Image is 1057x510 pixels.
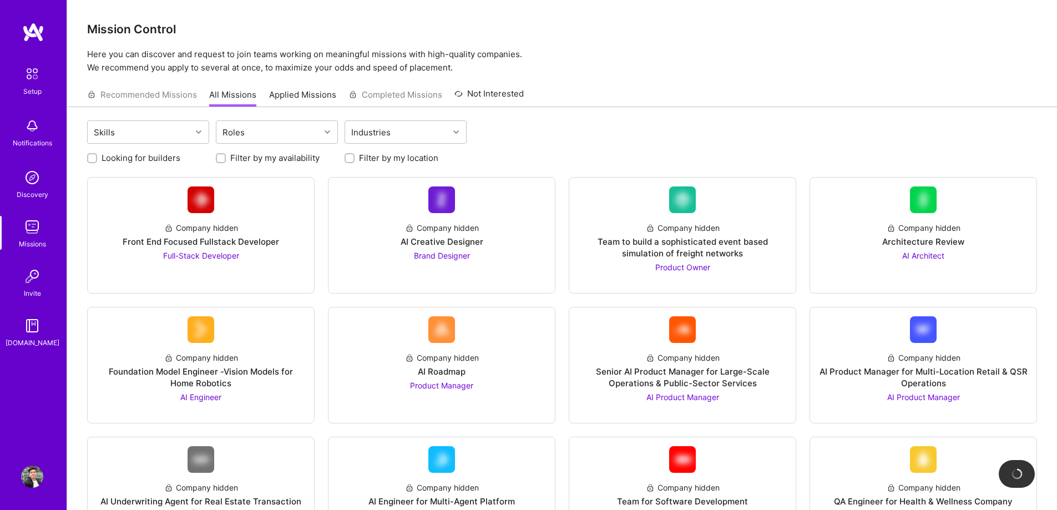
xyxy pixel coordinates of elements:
[180,392,221,402] span: AI Engineer
[220,124,247,140] div: Roles
[337,316,546,414] a: Company LogoCompany hiddenAI RoadmapProduct Manager
[209,89,256,107] a: All Missions
[13,137,52,149] div: Notifications
[834,496,1013,507] div: QA Engineer for Health & Wellness Company
[819,366,1028,389] div: AI Product Manager for Multi-Location Retail & QSR Operations
[337,186,546,284] a: Company LogoCompany hiddenAI Creative DesignerBrand Designer
[410,381,473,390] span: Product Manager
[196,129,201,135] i: icon Chevron
[454,87,524,107] a: Not Interested
[21,315,43,337] img: guide book
[655,262,710,272] span: Product Owner
[882,236,964,248] div: Architecture Review
[21,115,43,137] img: bell
[102,152,180,164] label: Looking for builders
[21,466,43,488] img: User Avatar
[819,186,1028,284] a: Company LogoCompany hiddenArchitecture ReviewAI Architect
[24,287,41,299] div: Invite
[414,251,470,260] span: Brand Designer
[87,48,1037,74] p: Here you can discover and request to join teams working on meaningful missions with high-quality ...
[164,352,238,363] div: Company hidden
[6,337,59,349] div: [DOMAIN_NAME]
[19,238,46,250] div: Missions
[617,496,748,507] div: Team for Software Development
[428,446,455,473] img: Company Logo
[230,152,320,164] label: Filter by my availability
[405,352,479,363] div: Company hidden
[359,152,438,164] label: Filter by my location
[17,189,48,200] div: Discovery
[902,251,944,260] span: AI Architect
[578,316,787,414] a: Company LogoCompany hiddenSenior AI Product Manager for Large-Scale Operations & Public-Sector Se...
[819,316,1028,414] a: Company LogoCompany hiddenAI Product Manager for Multi-Location Retail & QSR OperationsAI Product...
[21,62,44,85] img: setup
[578,366,787,389] div: Senior AI Product Manager for Large-Scale Operations & Public-Sector Services
[164,482,238,493] div: Company hidden
[910,186,937,213] img: Company Logo
[123,236,279,248] div: Front End Focused Fullstack Developer
[348,124,393,140] div: Industries
[669,446,696,473] img: Company Logo
[887,222,960,234] div: Company hidden
[646,392,719,402] span: AI Product Manager
[646,352,720,363] div: Company hidden
[188,446,214,473] img: Company Logo
[646,222,720,234] div: Company hidden
[163,251,239,260] span: Full-Stack Developer
[401,236,483,248] div: AI Creative Designer
[887,392,960,402] span: AI Product Manager
[325,129,330,135] i: icon Chevron
[97,366,305,389] div: Foundation Model Engineer -Vision Models for Home Robotics
[91,124,118,140] div: Skills
[669,186,696,213] img: Company Logo
[269,89,336,107] a: Applied Missions
[21,265,43,287] img: Invite
[188,316,214,343] img: Company Logo
[368,496,515,507] div: AI Engineer for Multi-Agent Platform
[97,316,305,414] a: Company LogoCompany hiddenFoundation Model Engineer -Vision Models for Home RoboticsAI Engineer
[18,466,46,488] a: User Avatar
[428,186,455,213] img: Company Logo
[21,166,43,189] img: discovery
[428,316,455,343] img: Company Logo
[578,186,787,284] a: Company LogoCompany hiddenTeam to build a sophisticated event based simulation of freight network...
[887,482,960,493] div: Company hidden
[669,316,696,343] img: Company Logo
[22,22,44,42] img: logo
[21,216,43,238] img: teamwork
[164,222,238,234] div: Company hidden
[418,366,466,377] div: AI Roadmap
[910,316,937,343] img: Company Logo
[453,129,459,135] i: icon Chevron
[188,186,214,213] img: Company Logo
[97,186,305,284] a: Company LogoCompany hiddenFront End Focused Fullstack DeveloperFull-Stack Developer
[23,85,42,97] div: Setup
[887,352,960,363] div: Company hidden
[646,482,720,493] div: Company hidden
[1011,468,1023,480] img: loading
[405,482,479,493] div: Company hidden
[405,222,479,234] div: Company hidden
[578,236,787,259] div: Team to build a sophisticated event based simulation of freight networks
[910,446,937,473] img: Company Logo
[87,22,1037,36] h3: Mission Control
